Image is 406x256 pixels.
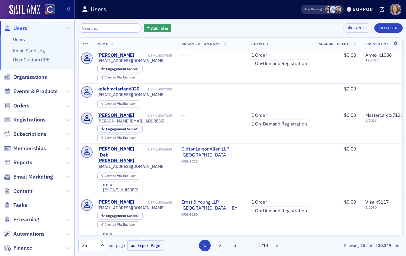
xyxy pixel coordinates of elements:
span: — [181,52,185,58]
input: Search… [78,23,142,33]
a: Email Marketing [4,173,53,181]
span: [EMAIL_ADDRESS][DOMAIN_NAME] [97,58,165,63]
span: Activity [251,41,269,46]
a: 1 Order [251,199,267,205]
span: Pamela Galey-Coleman [334,6,341,13]
strong: 30,349 [377,242,392,248]
span: Created Via : [105,101,123,106]
div: USR-14007335 [136,113,172,118]
div: End User [105,136,136,140]
span: Memberships [13,145,46,152]
div: ORG-3195 [181,212,242,219]
a: [PERSON_NAME] "Deb" [PERSON_NAME] [97,146,147,164]
a: Reports [4,159,32,166]
span: $0.00 [344,146,356,152]
span: Engagement Score : [106,66,138,71]
span: Events & Products [13,88,58,95]
span: Stacy Svendsen [325,6,332,13]
span: Payment Methods [365,41,401,46]
span: … [244,242,254,248]
a: Tasks [4,202,27,209]
span: Users [13,25,27,32]
a: Memberships [4,145,46,152]
button: 1 [199,240,211,251]
div: Created Via: End User [97,135,139,142]
div: 25 [82,242,96,249]
div: Created Via: End User [97,100,139,107]
div: Engagement Score: 3 [97,212,143,219]
span: Created Via : [105,75,123,79]
span: Engagement Score : [106,213,138,218]
img: SailAMX [9,5,40,15]
span: — [251,86,255,92]
span: $0.00 [344,52,356,58]
div: 3 [106,67,140,71]
span: — [365,146,369,152]
span: Visa : x5117 [365,199,389,205]
span: Reports [13,159,32,166]
span: Viewing [305,7,322,12]
span: [EMAIL_ADDRESS][DOMAIN_NAME] [97,164,165,169]
span: Orders [13,102,30,109]
span: Email Marketing [13,173,53,181]
div: End User [105,223,136,227]
div: 3 [106,214,140,218]
a: New User [374,23,402,33]
span: 8 / 2026 [365,118,403,123]
div: [PHONE_NUMBER] [103,187,138,192]
a: kalebmcfarland820 [97,86,139,92]
span: Name [97,41,108,46]
div: End User [105,102,136,106]
span: Tasks [13,202,27,209]
a: [PERSON_NAME] [97,52,134,58]
button: 2 [214,240,226,251]
h1: Users [91,5,106,13]
span: Piyali Chatterjee [330,6,337,13]
div: USR-14007445 [136,53,172,58]
span: Organizations [13,73,47,81]
img: SailAMX [45,4,55,15]
div: Engagement Score: 3 [97,125,143,133]
span: Content [13,188,33,195]
div: Created Via: End User [97,221,139,228]
div: End User [105,174,136,178]
a: Users [13,36,25,42]
span: $0.00 [344,199,356,205]
span: 12 / 2027 [365,58,403,62]
a: Subscriptions [4,131,46,138]
a: Events & Products [4,88,58,95]
a: Orders [4,102,30,109]
span: CliftonLarsonAllen LLP – Greenwood Village [181,146,242,158]
a: 1 On-Demand Registration [251,121,307,127]
a: User Custom CPE [13,57,49,63]
button: AddFilter [144,24,171,32]
span: Ernst & Young LLP – Denver – EY [181,199,242,211]
div: Showing out of items [299,242,402,248]
span: Mastercard : x7126 [365,112,403,118]
span: Engagement Score : [106,126,138,131]
a: CliftonLarsonAllen LLP – [GEOGRAPHIC_DATA] [181,146,242,158]
label: per page [109,242,125,248]
span: Amex : x1008 [365,52,392,58]
span: $0.00 [344,112,356,118]
a: 1 On-Demand Registration [251,61,307,67]
div: USR-14006665 [136,200,172,205]
span: Created Via : [105,136,123,140]
a: Content [4,188,33,195]
a: Registrations [4,116,46,123]
span: Automations [13,230,45,238]
div: Export [353,26,367,30]
a: [PERSON_NAME] [97,112,134,118]
span: Profile [390,4,401,15]
a: Users [4,25,27,32]
div: 3 [106,127,140,131]
button: 1214 [257,240,269,251]
a: 1 Order [251,112,267,118]
a: [PERSON_NAME] [97,199,134,205]
a: Email Send Log [13,48,45,54]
